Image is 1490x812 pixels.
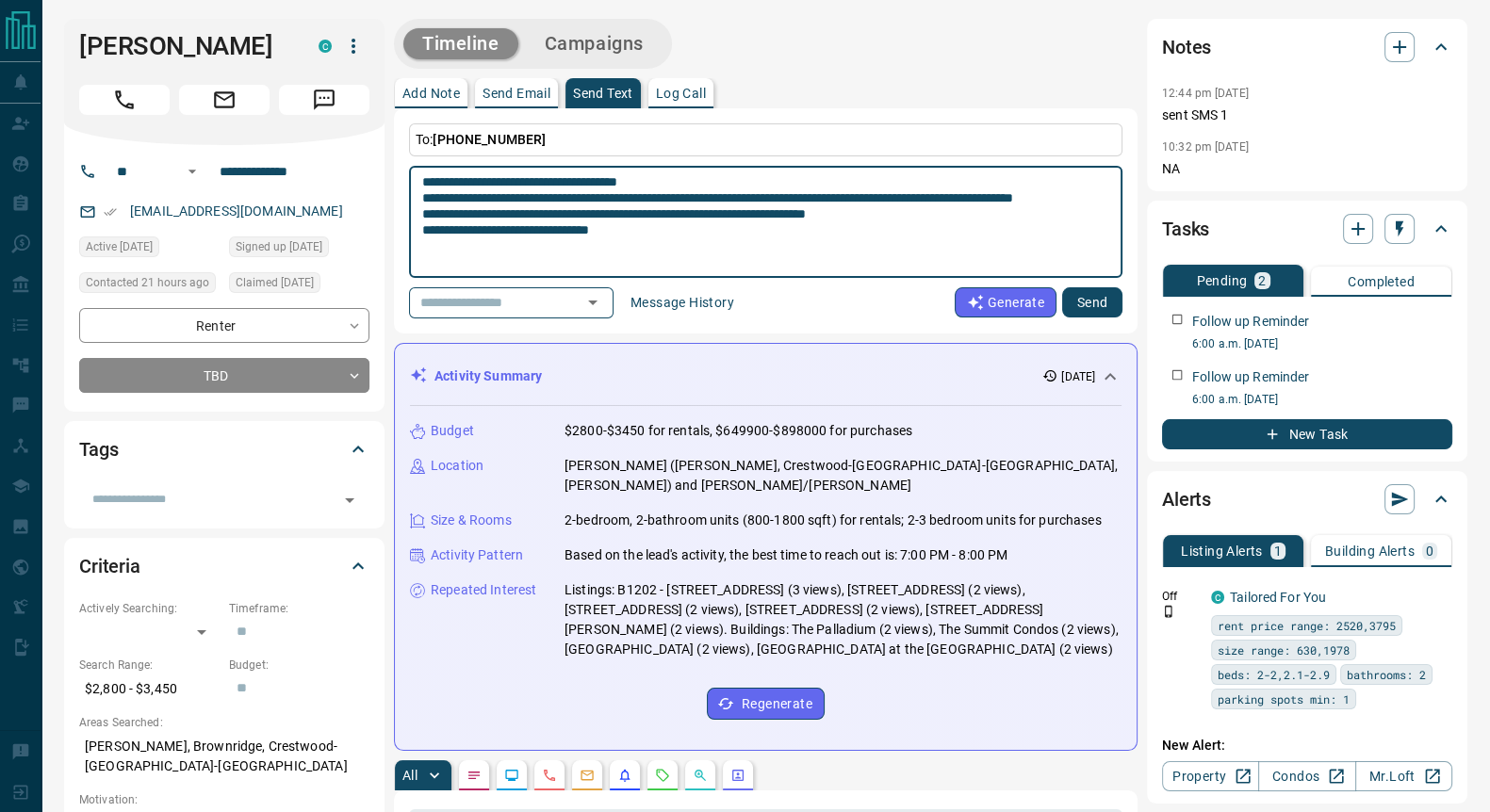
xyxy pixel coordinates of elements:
span: [PHONE_NUMBER] [433,132,546,147]
p: Search Range: [79,657,220,674]
a: Tailored For You [1230,590,1326,605]
svg: Agent Actions [730,768,745,783]
p: Listing Alerts [1181,544,1263,558]
p: Location [431,456,483,476]
button: Open [336,487,363,513]
p: To: [409,123,1122,156]
a: Condos [1258,761,1355,791]
p: 2 [1258,274,1266,287]
span: Signed up [DATE] [236,237,322,256]
div: Notes [1162,24,1452,70]
h2: Notes [1162,32,1211,62]
svg: Push Notification Only [1162,605,1175,618]
span: Call [79,85,170,115]
span: Contacted 21 hours ago [86,273,209,292]
p: Budget [431,421,474,441]
button: Regenerate [707,688,825,720]
svg: Notes [467,768,482,783]
button: Open [181,160,204,183]
p: New Alert: [1162,736,1452,755]
p: Listings: B1202 - [STREET_ADDRESS] (3 views), [STREET_ADDRESS] (2 views), [STREET_ADDRESS] (2 vie... [565,580,1122,659]
p: 6:00 a.m. [DATE] [1192,335,1452,352]
p: Budget: [229,657,369,674]
h2: Alerts [1162,484,1211,514]
svg: Calls [542,768,557,783]
h2: Criteria [79,551,140,581]
span: Claimed [DATE] [236,273,314,292]
p: Repeated Interest [431,580,536,600]
div: Tasks [1162,206,1452,252]
p: Off [1162,588,1200,605]
button: Generate [955,287,1056,317]
p: Send Email [483,87,550,100]
svg: Emails [580,768,595,783]
a: [EMAIL_ADDRESS][DOMAIN_NAME] [130,203,343,219]
span: bathrooms: 2 [1347,665,1426,684]
p: Pending [1196,274,1247,287]
button: Open [580,289,606,316]
svg: Requests [655,768,670,783]
button: Message History [619,287,745,317]
span: size range: 630,1978 [1218,641,1350,659]
span: Message [279,85,369,115]
p: 10:32 pm [DATE] [1162,140,1249,154]
p: NA [1162,159,1452,179]
p: Building Alerts [1325,544,1415,558]
svg: Listing Alerts [617,768,632,783]
svg: Lead Browsing Activity [504,768,519,783]
svg: Opportunities [693,768,708,783]
div: Mon Oct 13 2025 [229,236,369,263]
span: Email [179,85,270,115]
p: 0 [1426,544,1433,558]
div: condos.ca [319,40,332,53]
a: Mr.Loft [1355,761,1452,791]
p: Follow up Reminder [1192,312,1309,332]
p: Add Note [402,87,460,100]
p: [PERSON_NAME] ([PERSON_NAME], Crestwood-[GEOGRAPHIC_DATA]-[GEOGRAPHIC_DATA], [PERSON_NAME]) and [... [565,456,1122,495]
button: New Task [1162,419,1452,449]
p: All [402,769,418,782]
div: Tue Oct 14 2025 [79,272,220,299]
div: Activity Summary[DATE] [410,359,1122,394]
h1: [PERSON_NAME] [79,31,290,61]
div: Mon Oct 13 2025 [229,272,369,299]
p: Size & Rooms [431,511,512,530]
p: $2,800 - $3,450 [79,674,220,705]
div: Criteria [79,544,369,589]
p: sent SMS 1 [1162,106,1452,125]
p: Send Text [573,87,633,100]
h2: Tags [79,434,118,464]
span: rent price range: 2520,3795 [1218,616,1396,635]
p: Timeframe: [229,600,369,617]
button: Campaigns [526,28,663,59]
p: 6:00 a.m. [DATE] [1192,391,1452,408]
svg: Email Verified [104,205,117,219]
div: Mon Oct 13 2025 [79,236,220,263]
p: Motivation: [79,791,369,808]
span: Active [DATE] [86,237,153,256]
a: Property [1162,761,1259,791]
p: Log Call [656,87,706,100]
p: Based on the lead's activity, the best time to reach out is: 7:00 PM - 8:00 PM [565,545,1007,565]
div: TBD [79,358,369,393]
p: 2-bedroom, 2-bathroom units (800-1800 sqft) for rentals; 2-3 bedroom units for purchases [565,511,1102,530]
p: [PERSON_NAME], Brownridge, Crestwood-[GEOGRAPHIC_DATA]-[GEOGRAPHIC_DATA] [79,731,369,782]
span: beds: 2-2,2.1-2.9 [1218,665,1330,684]
p: Areas Searched: [79,714,369,731]
p: Activity Summary [434,366,542,386]
div: condos.ca [1211,591,1224,604]
button: Timeline [403,28,518,59]
h2: Tasks [1162,214,1209,244]
div: Alerts [1162,477,1452,522]
p: [DATE] [1061,368,1095,385]
p: Follow up Reminder [1192,367,1309,387]
div: Tags [79,427,369,472]
p: 1 [1274,544,1282,558]
button: Send [1062,287,1122,317]
span: parking spots min: 1 [1218,690,1350,708]
div: Renter [79,308,369,343]
p: $2800-$3450 for rentals, $649900-$898000 for purchases [565,421,912,441]
p: Activity Pattern [431,545,523,565]
p: Actively Searching: [79,600,220,617]
p: 12:44 pm [DATE] [1162,87,1249,100]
